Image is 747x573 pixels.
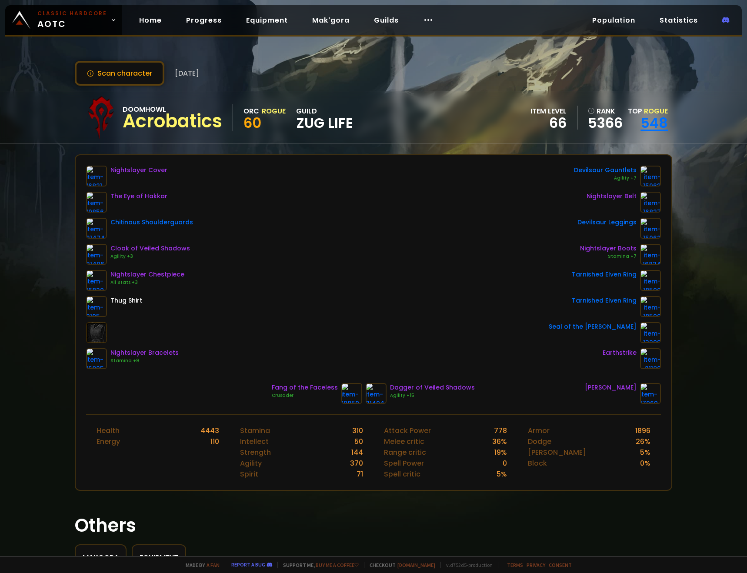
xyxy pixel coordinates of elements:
div: 1896 [635,425,650,436]
div: [PERSON_NAME] [528,447,586,458]
img: item-21474 [86,218,107,239]
div: Nightslayer Bracelets [110,348,179,357]
div: 4443 [200,425,219,436]
div: Cloak of Veiled Shadows [110,244,190,253]
span: Rogue [644,106,668,116]
div: Doomhowl [123,104,222,115]
div: Earthstrike [603,348,637,357]
div: Agility +3 [110,253,190,260]
img: item-13209 [640,322,661,343]
span: Checkout [364,562,435,568]
div: Seal of the [PERSON_NAME] [549,322,637,331]
div: Rogue [262,106,286,117]
button: Scan character [75,61,164,86]
div: Equipment [140,552,178,563]
div: Spirit [240,469,258,480]
div: Devilsaur Leggings [577,218,637,227]
a: Statistics [653,11,705,29]
img: item-19856 [86,192,107,213]
img: item-18500 [640,296,661,317]
a: Privacy [527,562,545,568]
span: Made by [180,562,220,568]
div: Nightslayer Boots [580,244,637,253]
a: Mak'gora [305,11,357,29]
div: Agility [240,458,262,469]
small: Classic Hardcore [37,10,107,17]
div: Stamina [240,425,270,436]
span: v. d752d5 - production [440,562,493,568]
div: 310 [352,425,363,436]
div: 71 [357,469,363,480]
img: item-2105 [86,296,107,317]
div: Strength [240,447,271,458]
a: Progress [179,11,229,29]
img: item-21404 [366,383,387,404]
div: Attack Power [384,425,431,436]
div: 0 [503,458,507,469]
span: [DATE] [175,68,199,79]
div: Spell critic [384,469,420,480]
div: The Eye of Hakkar [110,192,167,201]
img: item-16824 [640,244,661,265]
div: [PERSON_NAME] [585,383,637,392]
div: Nightslayer Belt [587,192,637,201]
div: Block [528,458,547,469]
a: Classic HardcoreAOTC [5,5,122,35]
span: Support me, [277,562,359,568]
a: Guilds [367,11,406,29]
a: [DOMAIN_NAME] [397,562,435,568]
img: item-16821 [86,166,107,187]
div: 144 [351,447,363,458]
span: Zug Life [296,117,353,130]
div: 370 [350,458,363,469]
img: item-19859 [341,383,362,404]
div: Fang of the Faceless [272,383,338,392]
img: item-15063 [640,166,661,187]
div: Devilsaur Gauntlets [574,166,637,175]
div: Armor [528,425,550,436]
div: Top [628,106,668,117]
div: Dagger of Veiled Shadows [390,383,475,392]
div: Makgora [83,552,119,563]
a: Equipment [239,11,295,29]
a: a fan [207,562,220,568]
div: 66 [530,117,567,130]
div: Range critic [384,447,426,458]
a: Terms [507,562,523,568]
a: 548 [640,113,668,133]
div: guild [296,106,353,130]
a: Home [132,11,169,29]
div: Dodge [528,436,551,447]
div: Acrobatics [123,115,222,128]
div: Orc [243,106,259,117]
div: Health [97,425,120,436]
img: item-16825 [86,348,107,369]
div: 19 % [494,447,507,458]
div: rank [588,106,623,117]
div: All Stats +3 [110,279,184,286]
a: Consent [549,562,572,568]
a: 5366 [588,117,623,130]
div: 110 [210,436,219,447]
div: Stamina +7 [580,253,637,260]
div: Nightslayer Chestpiece [110,270,184,279]
img: item-17069 [640,383,661,404]
img: item-16820 [86,270,107,291]
div: Thug Shirt [110,296,142,305]
div: Nightslayer Cover [110,166,167,175]
div: Agility +7 [574,175,637,182]
a: Report a bug [231,561,265,568]
img: item-16827 [640,192,661,213]
div: 36 % [492,436,507,447]
a: Population [585,11,642,29]
div: Melee critic [384,436,424,447]
div: Stamina +9 [110,357,179,364]
span: 60 [243,113,261,133]
div: Tarnished Elven Ring [572,296,637,305]
div: Energy [97,436,120,447]
span: AOTC [37,10,107,30]
h1: Others [75,512,672,539]
img: item-18500 [640,270,661,291]
div: Agility +15 [390,392,475,399]
div: Crusader [272,392,338,399]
